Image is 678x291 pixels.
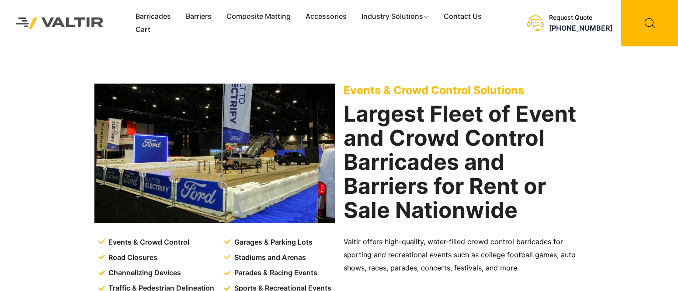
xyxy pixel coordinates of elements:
p: Valtir offers high-quality, water-filled crowd control barricades for sporting and recreational e... [344,235,584,275]
div: Request Quote [549,14,612,21]
span: Garages & Parking Lots [232,236,313,249]
span: Channelizing Devices [106,266,181,280]
a: Contact Us [436,10,489,23]
span: Stadiums and Arenas [232,251,306,264]
a: Accessories [298,10,354,23]
a: Composite Matting [219,10,298,23]
span: Parades & Racing Events [232,266,317,280]
span: Road Closures [106,251,157,264]
a: [PHONE_NUMBER] [549,24,612,32]
img: Valtir Rentals [7,8,113,39]
p: Events & Crowd Control Solutions [344,84,584,97]
a: Cart [128,23,158,36]
a: Barriers [178,10,219,23]
a: Industry Solutions [354,10,437,23]
span: Events & Crowd Control [106,236,189,249]
h2: Largest Fleet of Event and Crowd Control Barricades and Barriers for Rent or Sale Nationwide [344,102,584,222]
a: Barricades [128,10,178,23]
